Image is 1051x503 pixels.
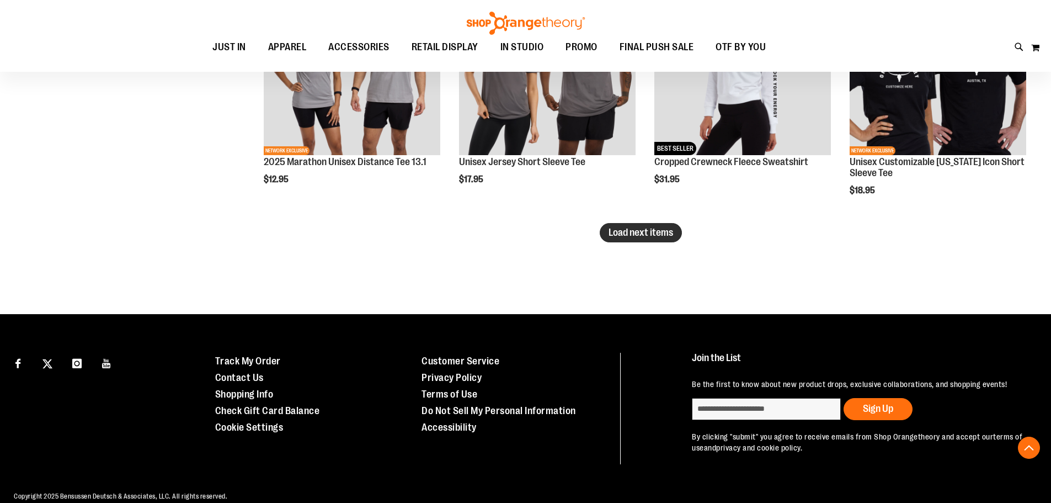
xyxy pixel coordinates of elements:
[215,422,284,433] a: Cookie Settings
[422,389,477,400] a: Terms of Use
[716,35,766,60] span: OTF BY YOU
[42,359,52,369] img: Twitter
[500,35,544,60] span: IN STUDIO
[8,353,28,372] a: Visit our Facebook page
[422,356,499,367] a: Customer Service
[215,405,320,416] a: Check Gift Card Balance
[850,156,1025,178] a: Unisex Customizable [US_STATE] Icon Short Sleeve Tee
[264,174,290,184] span: $12.95
[850,186,877,195] span: $18.95
[401,35,489,60] a: RETAIL DISPLAY
[654,174,681,184] span: $31.95
[1018,437,1040,459] button: Back To Top
[328,35,390,60] span: ACCESSORIES
[257,35,318,60] a: APPAREL
[850,146,895,155] span: NETWORK EXCLUSIVE
[97,353,116,372] a: Visit our Youtube page
[692,398,841,420] input: enter email
[692,432,1022,452] a: terms of use
[565,35,597,60] span: PROMO
[465,12,586,35] img: Shop Orangetheory
[459,174,485,184] span: $17.95
[38,353,57,372] a: Visit our X page
[863,403,893,414] span: Sign Up
[654,142,696,155] span: BEST SELLER
[459,156,585,167] a: Unisex Jersey Short Sleeve Tee
[716,443,802,452] a: privacy and cookie policy.
[489,35,555,60] a: IN STUDIO
[412,35,478,60] span: RETAIL DISPLAY
[705,35,777,60] a: OTF BY YOU
[620,35,694,60] span: FINAL PUSH SALE
[422,405,576,416] a: Do Not Sell My Personal Information
[264,146,310,155] span: NETWORK EXCLUSIVE
[554,35,609,60] a: PROMO
[609,227,673,238] span: Load next items
[600,223,682,242] button: Load next items
[215,372,264,383] a: Contact Us
[201,35,257,60] a: JUST IN
[692,353,1026,373] h4: Join the List
[692,379,1026,390] p: Be the first to know about new product drops, exclusive collaborations, and shopping events!
[422,372,482,383] a: Privacy Policy
[268,35,307,60] span: APPAREL
[844,398,913,420] button: Sign Up
[212,35,246,60] span: JUST IN
[14,493,227,500] span: Copyright 2025 Bensussen Deutsch & Associates, LLC. All rights reserved.
[317,35,401,60] a: ACCESSORIES
[692,431,1026,453] p: By clicking "submit" you agree to receive emails from Shop Orangetheory and accept our and
[264,156,426,167] a: 2025 Marathon Unisex Distance Tee 13.1
[609,35,705,60] a: FINAL PUSH SALE
[422,422,477,433] a: Accessibility
[67,353,87,372] a: Visit our Instagram page
[215,389,274,400] a: Shopping Info
[654,156,808,167] a: Cropped Crewneck Fleece Sweatshirt
[215,356,281,367] a: Track My Order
